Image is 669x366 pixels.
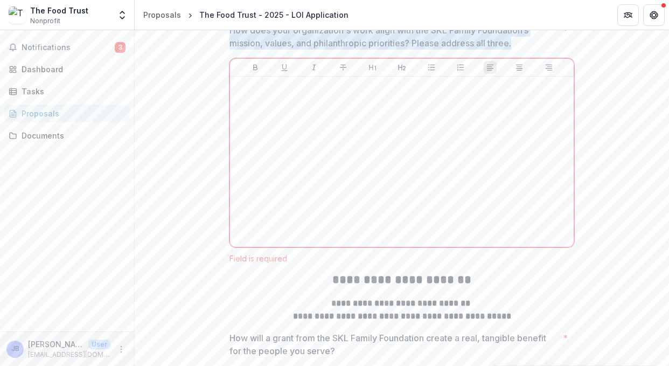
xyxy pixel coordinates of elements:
div: Documents [22,130,121,141]
a: Documents [4,127,130,144]
div: Jessica Borger [11,346,19,353]
span: Nonprofit [30,16,60,26]
button: Partners [617,4,639,26]
button: Align Left [484,61,497,74]
a: Tasks [4,82,130,100]
a: Proposals [139,7,185,23]
span: Notifications [22,43,115,52]
button: Bold [249,61,262,74]
div: The Food Trust [30,5,88,16]
p: [PERSON_NAME] [28,339,84,350]
button: Heading 1 [366,61,379,74]
img: The Food Trust [9,6,26,24]
button: Ordered List [454,61,467,74]
div: Proposals [22,108,121,119]
button: Open entity switcher [115,4,130,26]
a: Dashboard [4,60,130,78]
div: The Food Trust - 2025 - LOI Application [199,9,349,20]
span: 3 [115,42,126,53]
button: Align Center [513,61,526,74]
div: Proposals [143,9,181,20]
div: Field is required [229,254,574,263]
p: [EMAIL_ADDRESS][DOMAIN_NAME] [28,350,110,360]
div: Tasks [22,86,121,97]
button: Italicize [308,61,320,74]
button: Heading 2 [395,61,408,74]
p: How will a grant from the SKL Family Foundation create a real, tangible benefit for the people yo... [229,332,559,357]
button: Underline [278,61,291,74]
p: User [88,340,110,349]
button: Strike [337,61,350,74]
button: Notifications3 [4,39,130,56]
button: More [115,343,128,356]
a: Proposals [4,105,130,122]
nav: breadcrumb [139,7,353,23]
button: Align Right [542,61,555,74]
button: Get Help [643,4,665,26]
div: Dashboard [22,64,121,75]
p: How does your organization's work align with the SKL Family Foundation’s mission, values, and phi... [229,24,559,50]
button: Bullet List [425,61,438,74]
